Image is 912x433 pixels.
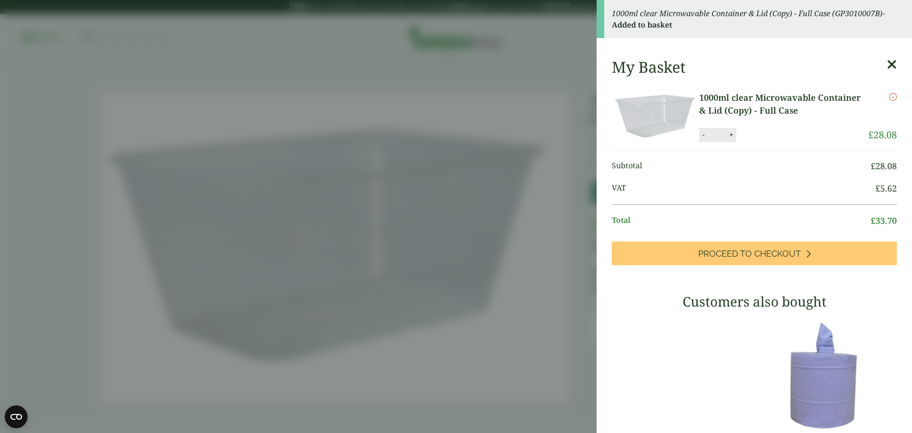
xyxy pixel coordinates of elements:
[612,160,871,173] span: Subtotal
[698,249,801,259] span: Proceed to Checkout
[612,182,875,195] span: VAT
[868,128,874,141] span: £
[612,19,672,30] strong: Added to basket
[612,241,897,265] a: Proceed to Checkout
[875,183,880,194] span: £
[612,58,685,76] h2: My Basket
[889,91,897,103] a: Remove this item
[875,183,897,194] bdi: 5.62
[871,160,875,172] span: £
[612,294,897,310] h3: Customers also bought
[612,8,883,19] em: 1000ml clear Microwavable Container & Lid (Copy) - Full Case (GP3010007B)
[871,215,897,226] bdi: 33.70
[612,214,871,227] span: Total
[868,128,897,141] bdi: 28.08
[726,131,736,139] button: +
[699,91,868,117] a: 1000ml clear Microwavable Container & Lid (Copy) - Full Case
[871,215,875,226] span: £
[871,160,897,172] bdi: 28.08
[700,131,707,139] button: -
[5,405,28,428] button: Open CMP widget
